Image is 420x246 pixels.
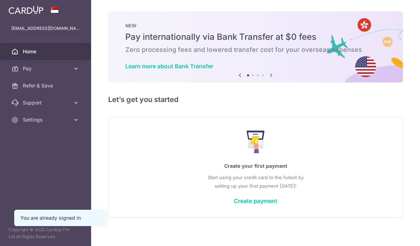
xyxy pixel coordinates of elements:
[247,130,265,153] img: Make Payment
[125,23,386,28] p: NEW
[23,116,70,123] span: Settings
[23,82,70,89] span: Refer & Save
[123,162,388,170] p: Create your first payment
[125,31,386,43] h5: Pay internationally via Bank Transfer at $0 fees
[108,94,403,105] h5: Let’s get you started
[123,173,388,190] p: Start using your credit card to the fullest by setting up your first payment [DATE]!
[125,63,213,70] a: Learn more about Bank Transfer
[9,6,43,14] img: CardUp
[11,25,80,32] p: [EMAIL_ADDRESS][DOMAIN_NAME]
[234,197,277,204] a: Create payment
[20,214,99,221] div: You are already signed in
[23,99,70,106] span: Support
[23,65,70,72] span: Pay
[125,46,386,54] h6: Zero processing fees and lowered transfer cost for your overseas expenses
[23,48,70,55] span: Home
[108,11,403,82] img: Bank transfer banner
